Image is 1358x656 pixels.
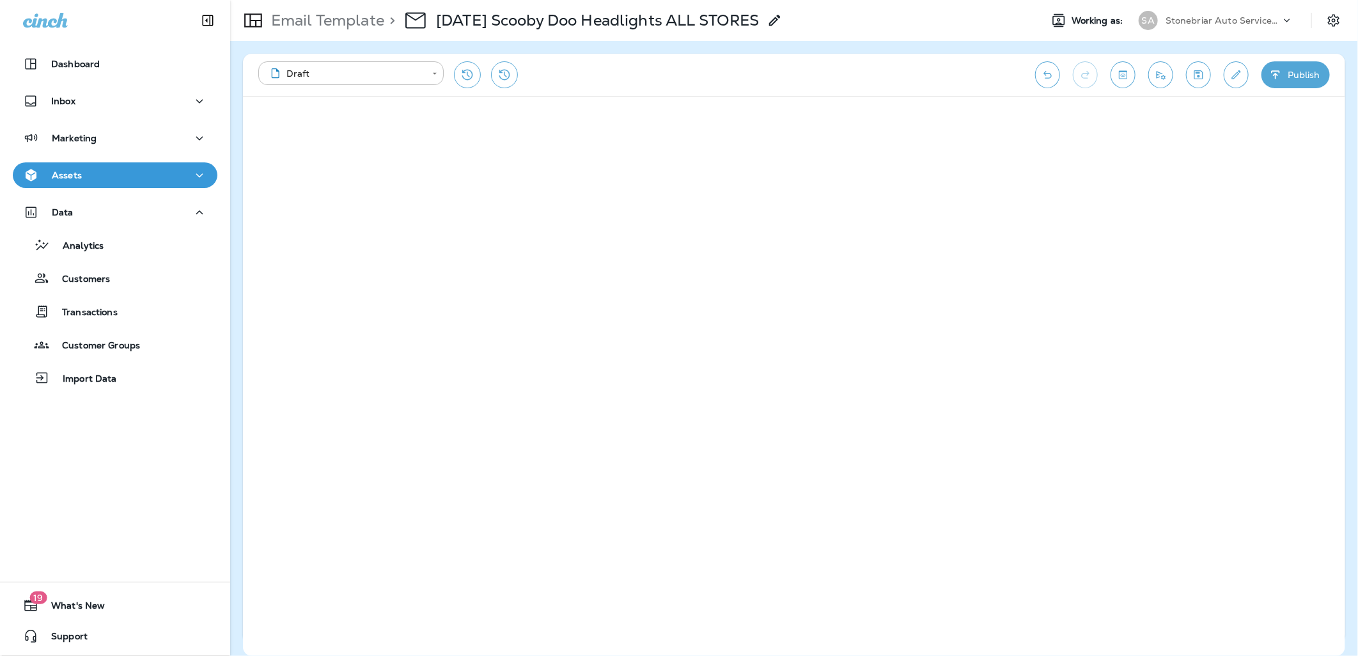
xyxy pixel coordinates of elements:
[49,307,118,319] p: Transactions
[13,265,217,292] button: Customers
[13,231,217,258] button: Analytics
[266,11,384,30] p: Email Template
[13,125,217,151] button: Marketing
[1224,61,1249,88] button: Edit details
[1261,61,1330,88] button: Publish
[267,67,423,80] div: Draft
[13,162,217,188] button: Assets
[49,274,110,286] p: Customers
[13,331,217,358] button: Customer Groups
[50,240,104,253] p: Analytics
[1035,61,1060,88] button: Undo
[1322,9,1345,32] button: Settings
[384,11,395,30] p: >
[52,207,74,217] p: Data
[51,96,75,106] p: Inbox
[1072,15,1126,26] span: Working as:
[13,298,217,325] button: Transactions
[13,51,217,77] button: Dashboard
[50,373,117,386] p: Import Data
[38,600,105,616] span: What's New
[1139,11,1158,30] div: SA
[190,8,226,33] button: Collapse Sidebar
[454,61,481,88] button: Restore from previous version
[13,88,217,114] button: Inbox
[13,593,217,618] button: 19What's New
[13,364,217,391] button: Import Data
[13,623,217,649] button: Support
[51,59,100,69] p: Dashboard
[1166,15,1281,26] p: Stonebriar Auto Services Group
[436,11,759,30] div: 09/25/25 Scooby Doo Headlights ALL STORES
[29,591,47,604] span: 19
[491,61,518,88] button: View Changelog
[1148,61,1173,88] button: Send test email
[1111,61,1136,88] button: Toggle preview
[38,631,88,646] span: Support
[1186,61,1211,88] button: Save
[13,199,217,225] button: Data
[52,133,97,143] p: Marketing
[436,11,759,30] p: [DATE] Scooby Doo Headlights ALL STORES
[52,170,82,180] p: Assets
[49,340,140,352] p: Customer Groups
